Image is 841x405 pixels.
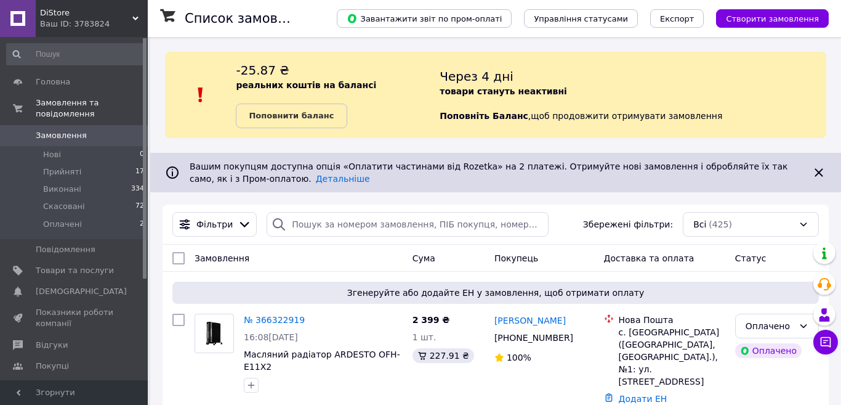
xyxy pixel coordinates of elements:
[704,13,829,23] a: Створити замовлення
[6,43,145,65] input: Пошук
[494,253,538,263] span: Покупець
[726,14,819,23] span: Створити замовлення
[412,348,474,363] div: 227.91 ₴
[195,321,233,346] img: Фото товару
[135,201,144,212] span: 72
[43,184,81,195] span: Виконані
[36,286,127,297] span: [DEMOGRAPHIC_DATA]
[236,63,289,78] span: -25.87 ₴
[40,18,148,30] div: Ваш ID: 3783824
[140,149,144,160] span: 0
[185,11,310,26] h1: Список замовлень
[412,315,450,325] span: 2 399 ₴
[249,111,334,120] b: Поповнити баланс
[735,343,802,358] div: Оплачено
[494,314,566,327] a: [PERSON_NAME]
[440,86,567,96] b: товари стануть неактивні
[746,319,794,333] div: Оплачено
[236,80,376,90] b: реальних коштів на балансі
[43,149,61,160] span: Нові
[604,253,694,263] span: Доставка та оплата
[583,218,673,231] span: Збережені фільтри:
[507,353,531,362] span: 100%
[347,13,502,24] span: Завантажити звіт по пром-оплаті
[40,7,132,18] span: DiStore
[267,212,549,237] input: Пошук за номером замовлення, ПІБ покупця, номером телефону, Email, номером накладної
[619,314,725,326] div: Нова Пошта
[244,350,400,372] a: Масляний радіатор ARDESTO OFH-E11X2
[36,244,95,255] span: Повідомлення
[716,9,829,28] button: Створити замовлення
[709,219,732,229] span: (425)
[412,332,437,342] span: 1 шт.
[244,332,298,342] span: 16:08[DATE]
[244,315,305,325] a: № 366322919
[316,174,370,184] a: Детальніше
[619,326,725,388] div: с. [GEOGRAPHIC_DATA] ([GEOGRAPHIC_DATA], [GEOGRAPHIC_DATA].), №1: ул. [STREET_ADDRESS]
[195,253,249,263] span: Замовлення
[813,330,838,354] button: Чат з покупцем
[693,218,706,231] span: Всі
[440,62,826,128] div: , щоб продовжити отримувати замовлення
[43,201,85,212] span: Скасовані
[36,265,114,276] span: Товари та послуги
[619,394,667,404] a: Додати ЕН
[36,340,68,351] span: Відгуки
[191,86,210,104] img: :exclamation:
[36,130,87,141] span: Замовлення
[196,218,233,231] span: Фільтри
[36,307,114,329] span: Показники роботи компанії
[36,97,148,120] span: Замовлення та повідомлення
[36,76,70,88] span: Головна
[534,14,628,23] span: Управління статусами
[195,314,234,353] a: Фото товару
[131,184,144,195] span: 334
[440,69,513,84] span: Через 4 дні
[337,9,512,28] button: Завантажити звіт по пром-оплаті
[43,166,81,178] span: Прийняті
[177,287,814,299] span: Згенеруйте або додайте ЕН у замовлення, щоб отримати оплату
[236,104,347,128] a: Поповнити баланс
[36,361,69,372] span: Покупці
[135,166,144,178] span: 17
[412,253,435,263] span: Cума
[524,9,638,28] button: Управління статусами
[492,329,576,346] div: [PHONE_NUMBER]
[190,162,787,184] span: Вашим покупцям доступна опція «Оплатити частинами від Rozetka» на 2 платежі. Отримуйте нові замов...
[660,14,694,23] span: Експорт
[650,9,704,28] button: Експорт
[735,253,767,263] span: Статус
[140,219,144,230] span: 2
[43,219,82,230] span: Оплачені
[440,111,528,121] b: Поповніть Баланс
